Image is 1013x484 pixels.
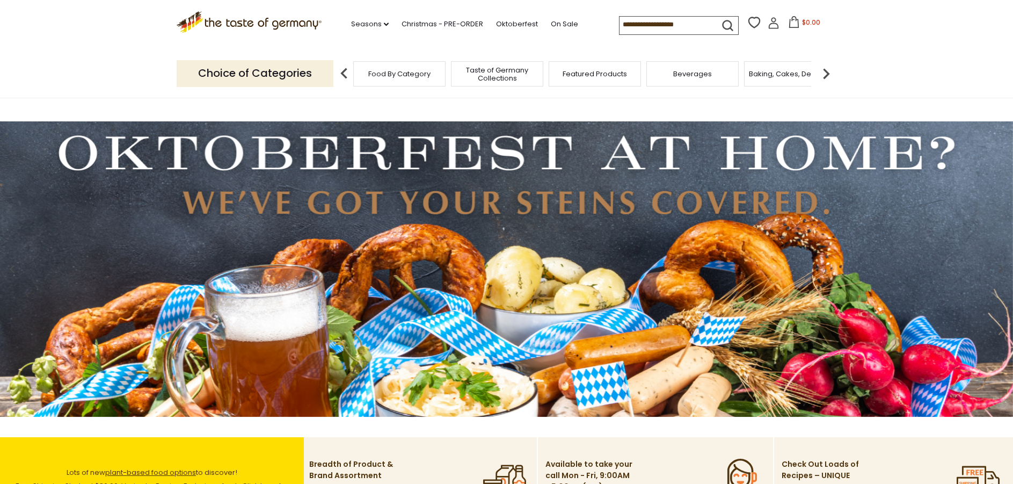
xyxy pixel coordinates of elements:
[551,18,578,30] a: On Sale
[105,467,196,478] a: plant-based food options
[815,63,837,84] img: next arrow
[333,63,355,84] img: previous arrow
[351,18,389,30] a: Seasons
[402,18,483,30] a: Christmas - PRE-ORDER
[177,60,333,86] p: Choice of Categories
[309,459,398,481] p: Breadth of Product & Brand Assortment
[802,18,820,27] span: $0.00
[563,70,627,78] a: Featured Products
[496,18,538,30] a: Oktoberfest
[454,66,540,82] a: Taste of Germany Collections
[673,70,712,78] a: Beverages
[749,70,832,78] a: Baking, Cakes, Desserts
[368,70,431,78] a: Food By Category
[782,16,827,32] button: $0.00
